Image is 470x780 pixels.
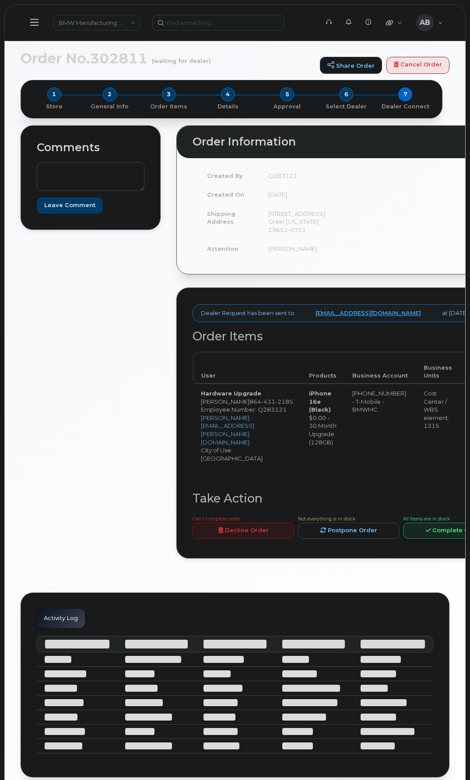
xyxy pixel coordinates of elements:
[317,101,376,111] a: 6 Select Dealer
[201,390,261,397] strong: Hardware Upgrade
[260,204,346,239] td: [STREET_ADDRESS] Greer [US_STATE] 29651-6731
[260,166,346,185] td: Q283121
[139,101,198,111] a: 3 Order Items
[424,389,452,430] div: Cost Center / WBS element: 1315
[80,101,139,111] a: 2 General Info
[202,103,254,111] p: Details
[344,384,416,468] td: [PHONE_NUMBER] - T-Mobile - BMWMC
[193,384,301,468] td: [PERSON_NAME] City of Use: [GEOGRAPHIC_DATA]
[28,101,80,111] a: 1 Store
[260,239,346,258] td: [PERSON_NAME]
[201,406,287,413] span: Employee Number: Q283121
[221,87,235,101] span: 4
[162,87,176,101] span: 3
[260,185,346,204] td: [DATE]
[152,51,211,64] small: (waiting for dealer)
[403,516,450,522] span: All Items are in stock
[201,414,254,446] a: [PERSON_NAME][EMAIL_ADDRESS][PERSON_NAME][DOMAIN_NAME]
[193,516,240,522] span: Can't complete order
[207,191,244,198] strong: Created On
[298,523,400,539] a: Postpone Order
[386,57,449,74] a: Cancel Order
[316,309,421,317] a: [EMAIL_ADDRESS][DOMAIN_NAME]
[198,101,257,111] a: 4 Details
[103,87,117,101] span: 2
[207,172,243,179] strong: Created By
[258,101,317,111] a: 5 Approval
[344,352,416,384] th: Business Account
[301,384,344,468] td: $0.00 - 30 Month Upgrade (128GB)
[275,398,293,405] span: 2185
[339,87,353,101] span: 6
[207,245,239,252] strong: Attention
[320,103,372,111] p: Select Dealer
[193,352,301,384] th: User
[249,398,293,405] span: 864
[84,103,136,111] p: General Info
[37,142,144,154] h2: Comments
[193,523,295,539] a: Decline Order
[301,352,344,384] th: Products
[298,516,355,522] span: Not everything is in stock
[416,352,460,384] th: Business Units
[280,87,294,101] span: 5
[37,198,103,214] input: Leave Comment
[47,87,61,101] span: 1
[32,103,77,111] p: Store
[261,103,313,111] p: Approval
[207,210,235,225] strong: Shipping Address
[320,57,382,74] a: Share Order
[261,398,275,405] span: 431
[21,51,316,66] h1: Order No.302811
[143,103,195,111] p: Order Items
[309,390,331,413] strong: iPhone 16e (Black)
